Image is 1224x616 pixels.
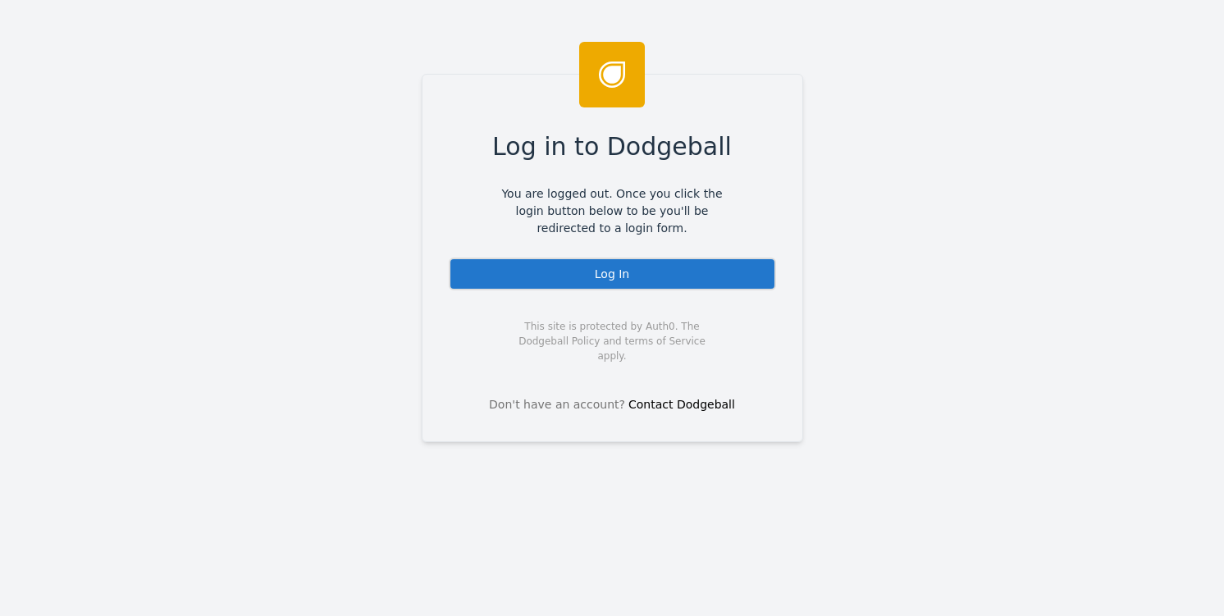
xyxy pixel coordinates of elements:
span: This site is protected by Auth0. The Dodgeball Policy and terms of Service apply. [505,319,720,363]
span: Don't have an account? [489,396,625,413]
span: Log in to Dodgeball [492,128,732,165]
div: Log In [449,258,776,290]
a: Contact Dodgeball [628,398,735,411]
span: You are logged out. Once you click the login button below to be you'll be redirected to a login f... [490,185,735,237]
